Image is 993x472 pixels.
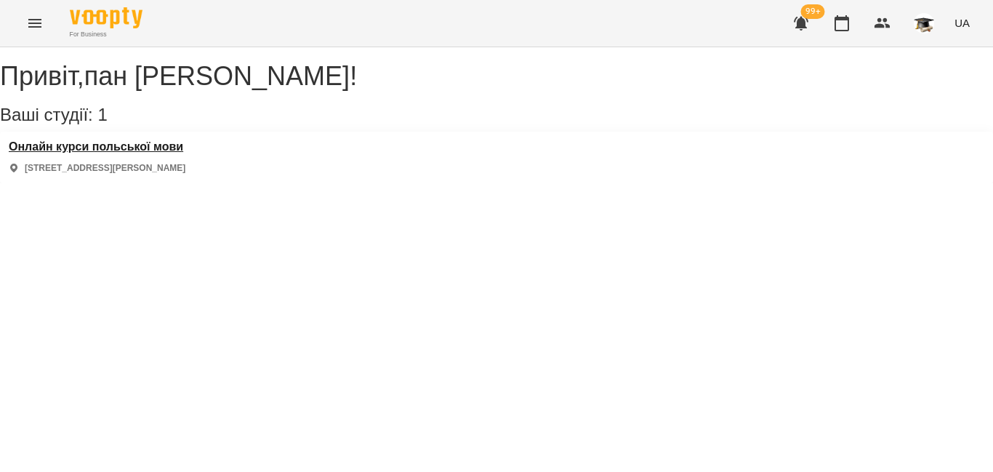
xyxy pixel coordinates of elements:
span: For Business [70,30,142,39]
a: Онлайн курси польської мови [9,140,185,153]
span: 1 [97,105,107,124]
span: UA [954,15,970,31]
button: UA [949,9,976,36]
span: 99+ [801,4,825,19]
button: Menu [17,6,52,41]
img: 799722d1e4806ad049f10b02fe9e8a3e.jpg [914,13,934,33]
p: [STREET_ADDRESS][PERSON_NAME] [25,162,185,175]
img: Voopty Logo [70,7,142,28]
